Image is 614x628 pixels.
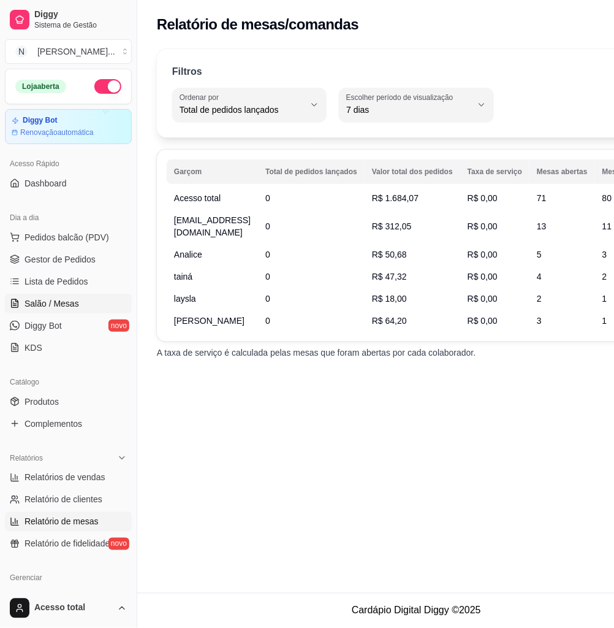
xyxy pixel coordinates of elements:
[174,315,244,327] span: [PERSON_NAME]
[25,472,105,484] span: Relatórios de vendas
[5,250,132,269] a: Gestor de Pedidos
[602,250,607,259] span: 3
[537,193,547,203] span: 71
[34,603,112,614] span: Acesso total
[602,221,612,231] span: 11
[5,392,132,412] a: Produtos
[537,272,542,281] span: 4
[25,231,109,243] span: Pedidos balcão (PDV)
[25,516,99,528] span: Relatório de mesas
[258,159,365,184] th: Total de pedidos lançados
[174,214,251,239] span: [EMAIL_ADDRESS][DOMAIN_NAME]
[34,9,127,20] span: Diggy
[602,316,607,326] span: 1
[265,272,270,281] span: 0
[537,294,542,304] span: 2
[5,468,132,488] a: Relatórios de vendas
[174,192,221,204] span: Acesso total
[174,270,192,283] span: tainá
[468,294,498,304] span: R$ 0,00
[468,316,498,326] span: R$ 0,00
[602,294,607,304] span: 1
[180,92,223,102] label: Ordenar por
[23,116,58,125] article: Diggy Bot
[537,250,542,259] span: 5
[20,128,93,137] article: Renovação automática
[15,80,66,93] div: Loja aberta
[346,92,457,102] label: Escolher período de visualização
[25,177,67,190] span: Dashboard
[372,221,412,231] span: R$ 312,05
[25,538,110,550] span: Relatório de fidelidade
[25,297,79,310] span: Salão / Mesas
[372,294,407,304] span: R$ 18,00
[5,228,132,247] button: Pedidos balcão (PDV)
[5,569,132,588] div: Gerenciar
[529,159,595,184] th: Mesas abertas
[372,272,407,281] span: R$ 47,32
[25,253,96,266] span: Gestor de Pedidos
[25,275,88,288] span: Lista de Pedidos
[346,104,471,116] span: 7 dias
[5,174,132,193] a: Dashboard
[5,208,132,228] div: Dia a dia
[172,88,327,122] button: Ordenar porTotal de pedidos lançados
[265,193,270,203] span: 0
[5,316,132,335] a: Diggy Botnovo
[537,316,542,326] span: 3
[5,490,132,510] a: Relatório de clientes
[167,159,258,184] th: Garçom
[5,594,132,623] button: Acesso total
[174,293,196,305] span: laysla
[5,109,132,144] a: Diggy BotRenovaçãoautomática
[265,221,270,231] span: 0
[265,250,270,259] span: 0
[157,15,358,34] h2: Relatório de mesas/comandas
[25,320,62,332] span: Diggy Bot
[5,338,132,358] a: KDS
[15,45,28,58] span: N
[94,79,121,94] button: Alterar Status
[372,193,419,203] span: R$ 1.684,07
[172,64,202,79] p: Filtros
[460,159,529,184] th: Taxa de serviço
[25,342,42,354] span: KDS
[468,272,498,281] span: R$ 0,00
[37,45,115,58] div: [PERSON_NAME] ...
[468,250,498,259] span: R$ 0,00
[5,534,132,554] a: Relatório de fidelidadenovo
[372,316,407,326] span: R$ 64,20
[174,248,202,261] span: Analice
[365,159,460,184] th: Valor total dos pedidos
[180,104,305,116] span: Total de pedidos lançados
[25,494,102,506] span: Relatório de clientes
[468,193,498,203] span: R$ 0,00
[602,193,612,203] span: 80
[5,512,132,532] a: Relatório de mesas
[372,250,407,259] span: R$ 50,68
[25,396,59,408] span: Produtos
[602,272,607,281] span: 2
[5,5,132,34] a: DiggySistema de Gestão
[5,588,132,608] a: Entregadoresnovo
[10,453,43,463] span: Relatórios
[5,272,132,291] a: Lista de Pedidos
[339,88,493,122] button: Escolher período de visualização7 dias
[5,414,132,434] a: Complementos
[265,294,270,304] span: 0
[5,294,132,313] a: Salão / Mesas
[468,221,498,231] span: R$ 0,00
[5,372,132,392] div: Catálogo
[5,154,132,174] div: Acesso Rápido
[25,418,82,430] span: Complementos
[34,20,127,30] span: Sistema de Gestão
[537,221,547,231] span: 13
[5,39,132,64] button: Select a team
[265,316,270,326] span: 0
